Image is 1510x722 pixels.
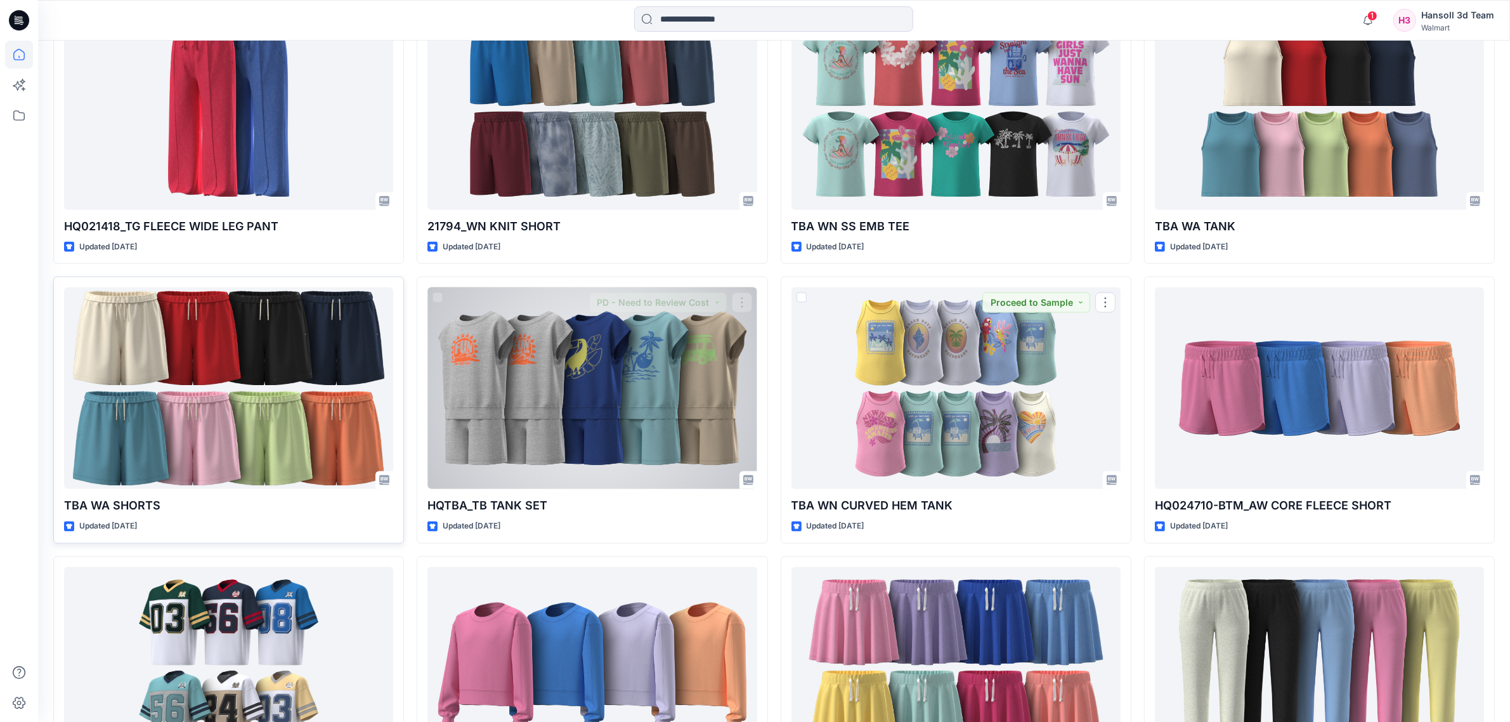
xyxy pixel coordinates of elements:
[807,240,864,254] p: Updated [DATE]
[807,520,864,533] p: Updated [DATE]
[1155,497,1484,515] p: HQ024710-BTM_AW CORE FLEECE SHORT
[64,287,393,489] a: TBA WA SHORTS
[79,240,137,254] p: Updated [DATE]
[427,218,757,235] p: 21794_WN KNIT SHORT
[791,287,1121,489] a: TBA WN CURVED HEM TANK
[1421,23,1494,32] div: Walmart
[1155,287,1484,489] a: HQ024710-BTM_AW CORE FLEECE SHORT
[1421,8,1494,23] div: Hansoll 3d Team
[64,497,393,515] p: TBA WA SHORTS
[791,8,1121,210] a: TBA WN SS EMB TEE
[1367,11,1377,21] span: 1
[79,520,137,533] p: Updated [DATE]
[791,497,1121,515] p: TBA WN CURVED HEM TANK
[64,8,393,210] a: HQ021418_TG FLEECE WIDE LEG PANT
[443,240,500,254] p: Updated [DATE]
[1170,520,1228,533] p: Updated [DATE]
[1393,9,1416,32] div: H3
[1155,8,1484,210] a: TBA WA TANK
[1170,240,1228,254] p: Updated [DATE]
[443,520,500,533] p: Updated [DATE]
[791,218,1121,235] p: TBA WN SS EMB TEE
[427,8,757,210] a: 21794_WN KNIT SHORT
[64,218,393,235] p: HQ021418_TG FLEECE WIDE LEG PANT
[427,497,757,515] p: HQTBA_TB TANK SET
[1155,218,1484,235] p: TBA WA TANK
[427,287,757,489] a: HQTBA_TB TANK SET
